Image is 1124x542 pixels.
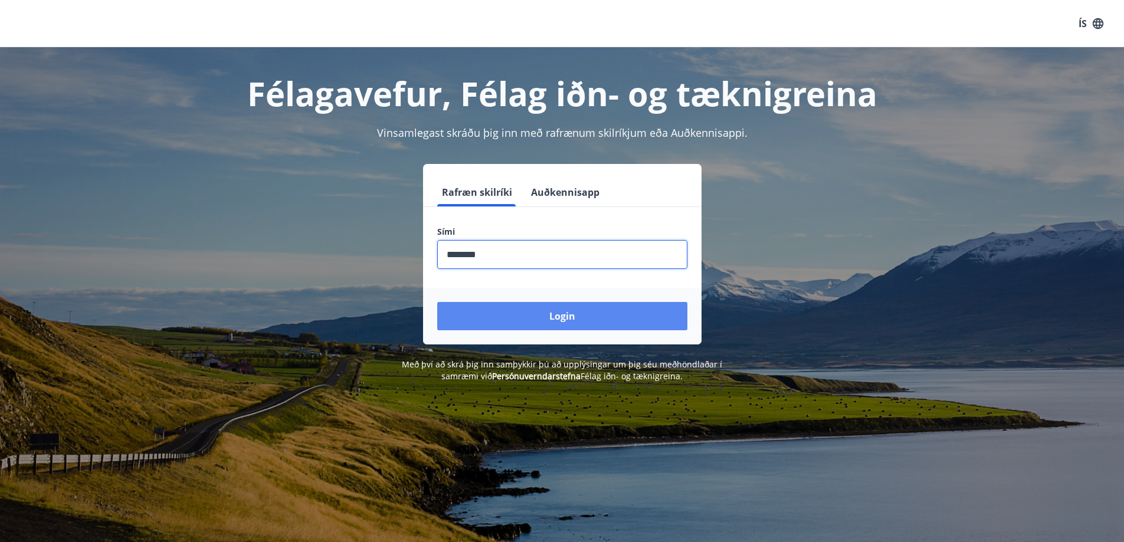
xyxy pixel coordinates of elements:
[402,359,722,382] span: Með því að skrá þig inn samþykkir þú að upplýsingar um þig séu meðhöndlaðar í samræmi við Félag i...
[1072,13,1110,34] button: ÍS
[152,71,973,116] h1: Félagavefur, Félag iðn- og tæknigreina
[437,302,687,330] button: Login
[492,370,581,382] a: Persónuverndarstefna
[437,226,687,238] label: Sími
[437,178,517,206] button: Rafræn skilríki
[526,178,604,206] button: Auðkennisapp
[377,126,748,140] span: Vinsamlegast skráðu þig inn með rafrænum skilríkjum eða Auðkennisappi.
